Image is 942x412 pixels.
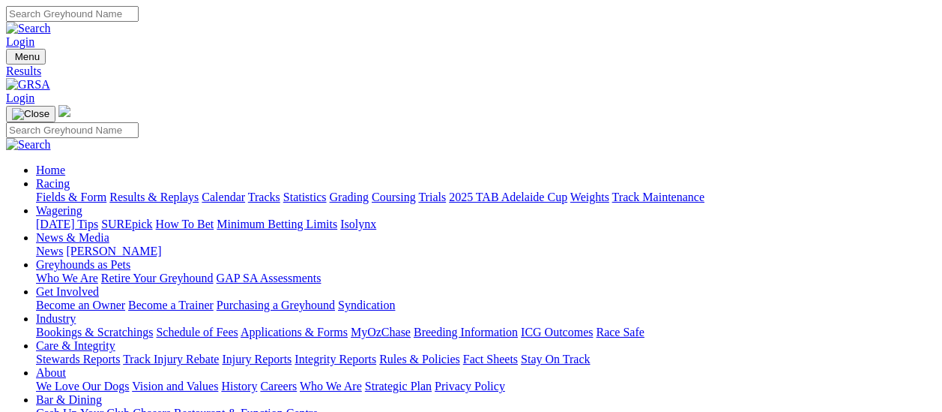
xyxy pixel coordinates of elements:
[123,353,219,365] a: Track Injury Rebate
[6,78,50,92] img: GRSA
[521,353,590,365] a: Stay On Track
[36,380,936,393] div: About
[36,353,120,365] a: Stewards Reports
[36,204,82,217] a: Wagering
[36,353,936,366] div: Care & Integrity
[365,380,432,392] a: Strategic Plan
[217,218,337,230] a: Minimum Betting Limits
[202,191,245,203] a: Calendar
[36,177,70,190] a: Racing
[36,339,115,352] a: Care & Integrity
[340,218,376,230] a: Isolynx
[156,218,214,230] a: How To Bet
[36,272,936,285] div: Greyhounds as Pets
[338,299,395,311] a: Syndication
[36,218,98,230] a: [DATE] Tips
[36,245,63,257] a: News
[109,191,199,203] a: Results & Replays
[6,22,51,35] img: Search
[217,272,321,284] a: GAP SA Assessments
[283,191,327,203] a: Statistics
[260,380,297,392] a: Careers
[351,326,411,338] a: MyOzChase
[132,380,218,392] a: Vision and Values
[6,92,34,104] a: Login
[6,35,34,48] a: Login
[330,191,369,203] a: Grading
[36,191,936,204] div: Racing
[101,272,214,284] a: Retire Your Greyhound
[521,326,593,338] a: ICG Outcomes
[156,326,238,338] a: Schedule of Fees
[379,353,460,365] a: Rules & Policies
[6,6,139,22] input: Search
[6,65,936,78] a: Results
[36,231,109,244] a: News & Media
[435,380,505,392] a: Privacy Policy
[15,51,40,62] span: Menu
[6,106,55,122] button: Toggle navigation
[596,326,644,338] a: Race Safe
[418,191,446,203] a: Trials
[217,299,335,311] a: Purchasing a Greyhound
[570,191,609,203] a: Weights
[36,326,936,339] div: Industry
[36,218,936,231] div: Wagering
[222,353,292,365] a: Injury Reports
[300,380,362,392] a: Who We Are
[36,299,936,312] div: Get Involved
[36,272,98,284] a: Who We Are
[36,285,99,298] a: Get Involved
[36,393,102,406] a: Bar & Dining
[101,218,152,230] a: SUREpick
[36,191,106,203] a: Fields & Form
[221,380,257,392] a: History
[36,312,76,325] a: Industry
[128,299,214,311] a: Become a Trainer
[36,366,66,379] a: About
[36,380,129,392] a: We Love Our Dogs
[58,105,70,117] img: logo-grsa-white.png
[6,122,139,138] input: Search
[463,353,518,365] a: Fact Sheets
[372,191,416,203] a: Coursing
[36,326,153,338] a: Bookings & Scratchings
[295,353,376,365] a: Integrity Reports
[6,49,46,65] button: Toggle navigation
[36,299,125,311] a: Become an Owner
[66,245,161,257] a: [PERSON_NAME]
[612,191,704,203] a: Track Maintenance
[36,245,936,258] div: News & Media
[414,326,518,338] a: Breeding Information
[248,191,280,203] a: Tracks
[36,164,65,176] a: Home
[449,191,567,203] a: 2025 TAB Adelaide Cup
[6,138,51,152] img: Search
[36,258,130,271] a: Greyhounds as Pets
[12,108,49,120] img: Close
[241,326,348,338] a: Applications & Forms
